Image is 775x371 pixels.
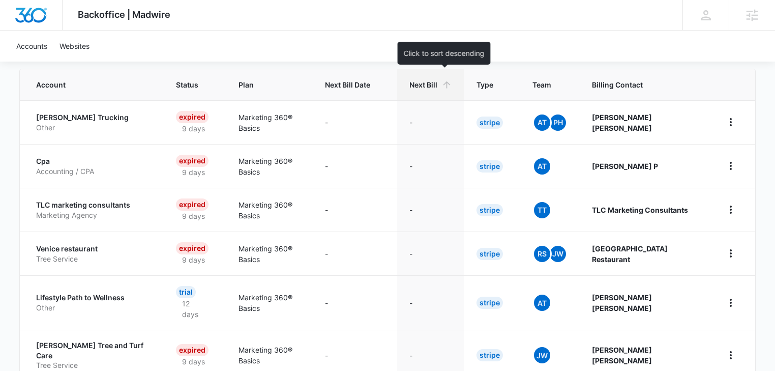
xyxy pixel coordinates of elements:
a: Lifestyle Path to WellnessOther [36,293,152,312]
p: 9 days [176,167,211,178]
p: Cpa [36,156,152,166]
p: [PERSON_NAME] Tree and Turf Care [36,340,152,360]
span: Plan [239,79,301,90]
p: Lifestyle Path to Wellness [36,293,152,303]
p: 9 days [176,123,211,134]
span: Type [476,79,493,90]
span: At [534,295,550,311]
button: home [723,158,739,174]
span: TT [534,202,550,218]
div: Expired [176,198,208,211]
p: 9 days [176,211,211,221]
span: Billing Contact [592,79,698,90]
div: Expired [176,155,208,167]
p: Other [36,303,152,313]
strong: [GEOGRAPHIC_DATA] Restaurant [592,244,668,264]
button: home [723,202,739,218]
p: 9 days [176,254,211,265]
p: Venice restaurant [36,244,152,254]
p: 9 days [176,356,211,367]
span: JW [550,246,566,262]
button: home [723,347,739,363]
td: - [313,232,397,275]
span: At [534,115,550,131]
div: Expired [176,242,208,254]
p: Tree Service [36,360,152,370]
p: Other [36,123,152,133]
p: Marketing 360® Basics [239,112,301,133]
strong: [PERSON_NAME] P [592,162,658,170]
p: TLC marketing consultants [36,200,152,210]
td: - [397,144,464,188]
span: PH [550,115,566,131]
a: CpaAccounting / CPA [36,156,152,176]
td: - [313,144,397,188]
div: Stripe [476,160,503,173]
a: Websites [53,31,96,62]
td: - [313,275,397,330]
strong: [PERSON_NAME] [PERSON_NAME] [592,346,652,365]
span: Next Bill Date [325,79,370,90]
td: - [313,188,397,232]
p: 12 days [176,298,214,320]
button: home [723,245,739,262]
div: Click to sort descending [398,42,491,65]
span: Account [36,79,137,90]
p: Marketing 360® Basics [239,243,301,265]
span: RS [534,246,550,262]
p: Tree Service [36,254,152,264]
p: Marketing 360® Basics [239,199,301,221]
span: Backoffice | Madwire [78,9,170,20]
div: Trial [176,286,196,298]
a: Accounts [10,31,53,62]
a: Venice restaurantTree Service [36,244,152,264]
a: [PERSON_NAME] Tree and Turf CareTree Service [36,340,152,370]
td: - [313,100,397,144]
p: Marketing 360® Basics [239,345,301,366]
td: - [397,100,464,144]
button: home [723,114,739,130]
span: At [534,158,550,175]
span: Team [532,79,553,90]
p: Accounting / CPA [36,166,152,177]
a: [PERSON_NAME] TruckingOther [36,112,152,132]
div: Stripe [476,117,503,129]
div: Expired [176,111,208,123]
strong: [PERSON_NAME] [PERSON_NAME] [592,113,652,132]
div: Stripe [476,297,503,309]
td: - [397,232,464,275]
td: - [397,188,464,232]
div: Stripe [476,349,503,361]
p: Marketing 360® Basics [239,156,301,177]
div: Stripe [476,248,503,260]
strong: [PERSON_NAME] [PERSON_NAME] [592,293,652,312]
p: Marketing 360® Basics [239,292,301,313]
span: Next Bill [409,79,437,90]
div: Stripe [476,204,503,216]
a: TLC marketing consultantsMarketing Agency [36,200,152,220]
span: Status [176,79,199,90]
p: [PERSON_NAME] Trucking [36,112,152,123]
button: home [723,295,739,311]
div: Expired [176,344,208,356]
td: - [397,275,464,330]
p: Marketing Agency [36,210,152,220]
strong: TLC Marketing Consultants [592,206,688,214]
span: JW [534,347,550,363]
